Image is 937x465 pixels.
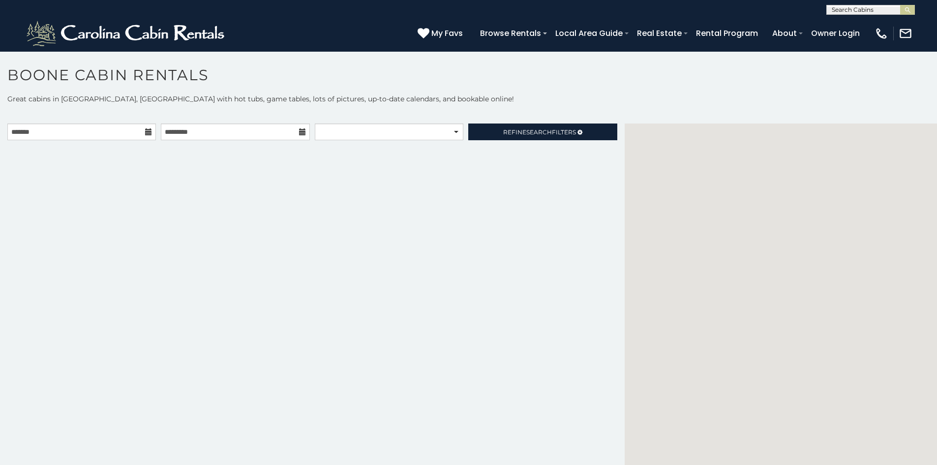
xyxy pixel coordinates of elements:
[503,128,576,136] span: Refine Filters
[431,27,463,39] span: My Favs
[875,27,888,40] img: phone-regular-white.png
[418,27,465,40] a: My Favs
[691,25,763,42] a: Rental Program
[526,128,552,136] span: Search
[475,25,546,42] a: Browse Rentals
[767,25,802,42] a: About
[632,25,687,42] a: Real Estate
[550,25,628,42] a: Local Area Guide
[899,27,912,40] img: mail-regular-white.png
[468,124,617,140] a: RefineSearchFilters
[806,25,865,42] a: Owner Login
[25,19,229,48] img: White-1-2.png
